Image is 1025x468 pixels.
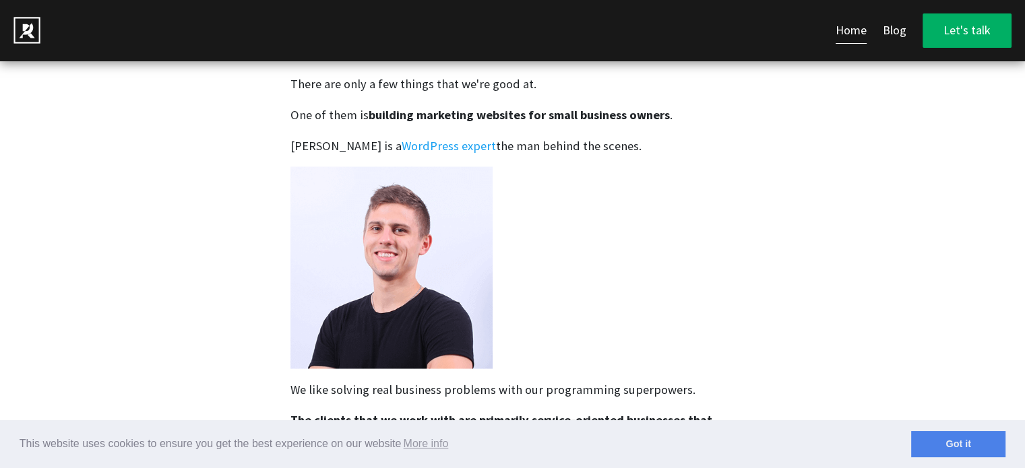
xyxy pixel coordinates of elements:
[290,379,735,399] p: We like solving real business problems with our programming superpowers.
[911,431,1005,458] a: dismiss cookie message
[290,74,735,94] p: There are only a few things that we're good at.
[290,166,493,368] img: Andriy Haydash
[290,135,735,155] p: [PERSON_NAME] is a the man behind the scenes.
[923,13,1012,48] a: Let's talk
[290,105,735,125] p: One of them is .
[369,107,670,123] strong: building marketing websites for small business owners
[290,411,712,446] strong: The clients that we work with are primarily service-oriented businesses that have a clear goal in...
[20,434,911,454] span: This website uses cookies to ensure you get the best experience on our website
[883,18,906,44] a: Blog
[13,17,40,44] img: PROGMATIQ - web design and web development company
[836,18,867,44] a: Home
[402,137,496,153] a: WordPress expert
[401,434,450,454] a: learn more about cookies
